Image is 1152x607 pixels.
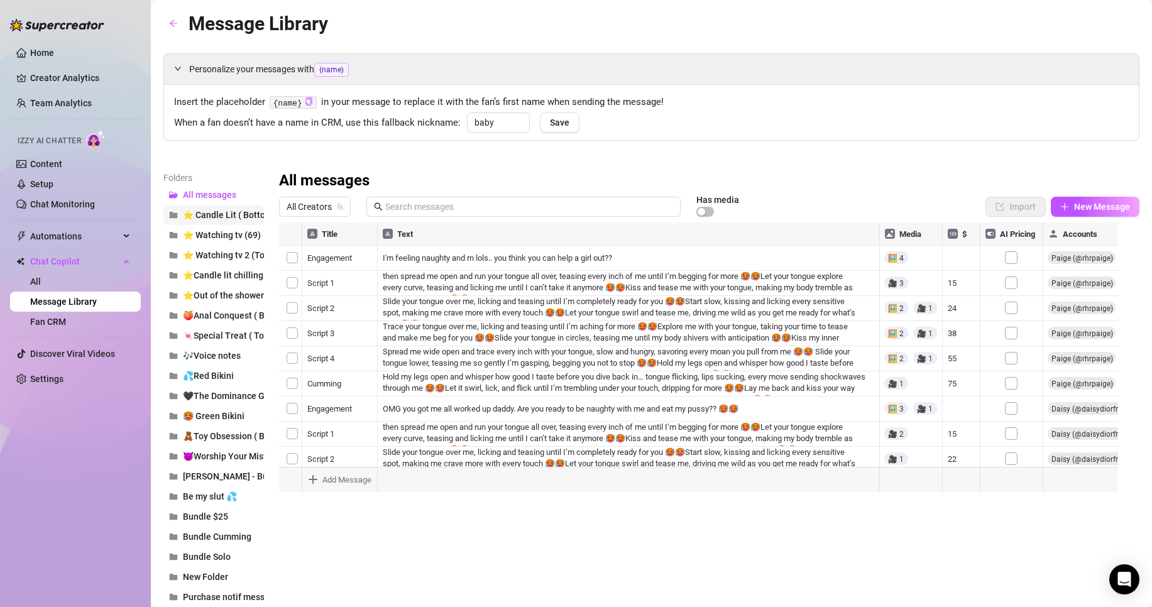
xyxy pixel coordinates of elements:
[163,587,264,607] button: Purchase notif message
[183,310,306,320] span: 🍑Anal Conquest ( Bottoming )
[163,386,264,406] button: 🖤The Dominance Game ( Topping )
[183,451,283,461] span: 😈Worship Your Mistress
[163,205,264,225] button: ⭐ Candle Lit ( Bottoming )
[163,225,264,245] button: ⭐ Watching tv (69)
[183,411,244,421] span: 🥵 Green Bikini
[1060,202,1069,211] span: plus
[183,290,264,300] span: ⭐Out of the shower
[270,96,317,109] code: {name}
[169,231,178,239] span: folder
[183,532,251,542] span: Bundle Cumming
[163,466,264,486] button: [PERSON_NAME] - Bundle $25
[169,291,178,300] span: folder
[30,179,53,189] a: Setup
[163,305,264,325] button: 🍑Anal Conquest ( Bottoming )
[169,391,178,400] span: folder
[183,391,327,401] span: 🖤The Dominance Game ( Topping )
[183,431,306,441] span: 🧸Toy Obsession ( Bottoming )
[1051,197,1139,217] button: New Message
[287,197,343,216] span: All Creators
[183,592,280,602] span: Purchase notif message
[163,185,264,205] button: All messages
[336,203,344,211] span: team
[314,63,349,77] span: {name}
[30,276,41,287] a: All
[163,265,264,285] button: ⭐Candle lit chilling ( Topping )
[169,593,178,601] span: folder
[163,527,264,547] button: Bundle Cumming
[164,54,1139,84] div: Personalize your messages with{name}
[183,210,290,220] span: ⭐ Candle Lit ( Bottoming )
[163,285,264,305] button: ⭐Out of the shower
[183,230,261,240] span: ⭐ Watching tv (69)
[163,446,264,466] button: 😈Worship Your Mistress
[183,190,236,200] span: All messages
[183,371,234,381] span: 💦Red Bikini
[169,211,178,219] span: folder
[169,532,178,541] span: folder
[163,346,264,366] button: 🎶Voice notes
[985,197,1046,217] button: Import
[183,471,302,481] span: [PERSON_NAME] - Bundle $25
[305,97,313,106] span: copy
[169,331,178,340] span: folder
[174,95,1129,110] span: Insert the placeholder in your message to replace it with the fan’s first name when sending the m...
[169,19,178,28] span: arrow-left
[169,412,178,420] span: folder
[174,65,182,72] span: expanded
[169,572,178,581] span: folder
[279,171,370,191] h3: All messages
[374,202,383,211] span: search
[16,257,25,266] img: Chat Copilot
[183,250,290,260] span: ⭐ Watching tv 2 (Topping)
[163,567,264,587] button: New Folder
[169,432,178,440] span: folder
[540,112,579,133] button: Save
[183,270,308,280] span: ⭐Candle lit chilling ( Topping )
[696,196,739,204] article: Has media
[550,118,569,128] span: Save
[163,506,264,527] button: Bundle $25
[10,19,104,31] img: logo-BBDzfeDw.svg
[183,511,228,522] span: Bundle $25
[163,406,264,426] button: 🥵 Green Bikini
[169,190,178,199] span: folder-open
[30,199,95,209] a: Chat Monitoring
[163,366,264,386] button: 💦Red Bikini
[169,512,178,521] span: folder
[183,552,231,562] span: Bundle Solo
[169,452,178,461] span: folder
[189,62,1129,77] span: Personalize your messages with
[169,472,178,481] span: folder
[163,426,264,446] button: 🧸Toy Obsession ( Bottoming )
[169,552,178,561] span: folder
[305,97,313,107] button: Click to Copy
[30,374,63,384] a: Settings
[30,226,119,246] span: Automations
[16,231,26,241] span: thunderbolt
[30,251,119,271] span: Chat Copilot
[183,491,237,501] span: Be my slut 💦
[163,325,264,346] button: 🍬Special Treat ( Topping )
[169,371,178,380] span: folder
[30,297,97,307] a: Message Library
[30,159,62,169] a: Content
[30,98,92,108] a: Team Analytics
[183,331,292,341] span: 🍬Special Treat ( Topping )
[30,68,131,88] a: Creator Analytics
[30,317,66,327] a: Fan CRM
[18,135,81,147] span: Izzy AI Chatter
[169,251,178,260] span: folder
[30,48,54,58] a: Home
[183,351,241,361] span: 🎶Voice notes
[163,547,264,567] button: Bundle Solo
[189,9,328,38] article: Message Library
[1074,202,1130,212] span: New Message
[163,171,264,185] article: Folders
[86,130,106,148] img: AI Chatter
[1109,564,1139,594] div: Open Intercom Messenger
[385,200,673,214] input: Search messages
[169,351,178,360] span: folder
[169,311,178,320] span: folder
[169,271,178,280] span: folder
